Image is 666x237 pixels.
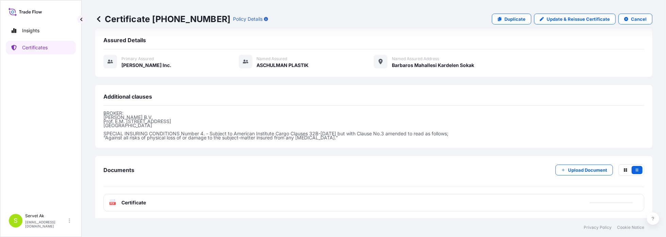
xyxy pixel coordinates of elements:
span: ASCHULMAN PLASTIK [257,62,309,69]
a: Privacy Policy [584,225,612,230]
p: Servet Ak [25,213,67,219]
a: Cookie Notice [617,225,644,230]
text: PDF [111,202,115,205]
a: Update & Reissue Certificate [534,14,616,24]
p: Insights [22,27,39,34]
p: Update & Reissue Certificate [547,16,610,22]
p: Duplicate [504,16,526,22]
span: Primary assured [121,56,154,62]
span: Named Assured [257,56,287,62]
p: Cancel [631,16,647,22]
p: Policy Details [233,16,263,22]
span: Barbaros Mahallesi Kardelen Sokak [392,62,474,69]
button: Upload Document [555,165,613,175]
a: Insights [6,24,76,37]
p: [EMAIL_ADDRESS][DOMAIN_NAME] [25,220,67,228]
span: Additional clauses [103,93,152,100]
span: [PERSON_NAME] Inc. [121,62,171,69]
span: Certificate [121,199,146,206]
p: Certificate [PHONE_NUMBER] [95,14,230,24]
span: Assured Details [103,37,146,44]
span: Documents [103,167,134,173]
button: Cancel [618,14,652,24]
span: S [14,217,18,224]
a: Duplicate [492,14,531,24]
p: Certificates [22,44,48,51]
a: Certificates [6,41,76,54]
span: Named Assured Address [392,56,439,62]
p: BROKER: [PERSON_NAME] B.V. Prof. E.M. [STREET_ADDRESS] [GEOGRAPHIC_DATA] SPECIAL INSURING CONDITI... [103,111,644,140]
p: Upload Document [568,167,607,173]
